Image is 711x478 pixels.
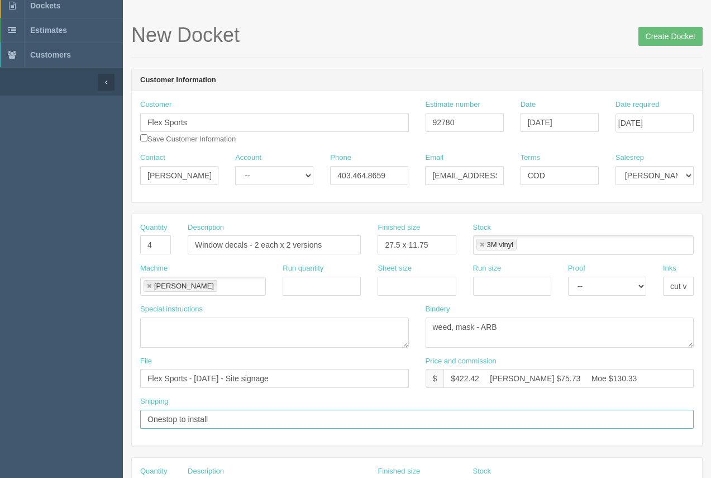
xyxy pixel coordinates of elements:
span: Estimates [30,26,67,35]
label: Price and commission [426,356,497,367]
label: Quantity [140,466,167,477]
label: Bindery [426,304,450,315]
textarea: weed, mask (only cut out logo part) - ARB [426,318,694,348]
label: Stock [473,223,492,233]
label: Description [188,466,224,477]
label: Machine [140,263,168,274]
span: Dockets [30,1,60,10]
label: Shipping [140,396,169,407]
div: Save Customer Information [140,100,409,144]
label: Customer [140,100,171,110]
label: Date [521,100,536,110]
div: $ [426,369,444,388]
label: Salesrep [615,153,644,163]
div: [PERSON_NAME] [154,282,214,290]
label: Estimate number [426,100,480,110]
label: Account [235,153,261,163]
label: Sheet size [378,263,412,274]
label: File [140,356,152,367]
label: Terms [521,153,540,163]
label: Phone [330,153,351,163]
label: Finished size [378,223,420,233]
header: Customer Information [132,69,702,92]
textarea: cut vinyl - waiting on client to confirm straight or reverse cut [140,318,409,348]
label: Run size [473,263,502,274]
input: Enter customer name [140,113,409,132]
label: Email [425,153,443,163]
label: Run quantity [283,263,323,274]
div: 3M vinyl [487,241,514,248]
span: Customers [30,50,71,59]
label: Description [188,223,224,233]
label: Special instructions [140,304,203,315]
label: Quantity [140,223,167,233]
input: Create Docket [638,27,703,46]
label: Stock [473,466,492,477]
label: Inks [663,263,676,274]
label: Proof [568,263,585,274]
label: Finished size [378,466,420,477]
label: Contact [140,153,165,163]
label: Date required [615,100,660,110]
h1: New Docket [131,24,703,46]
